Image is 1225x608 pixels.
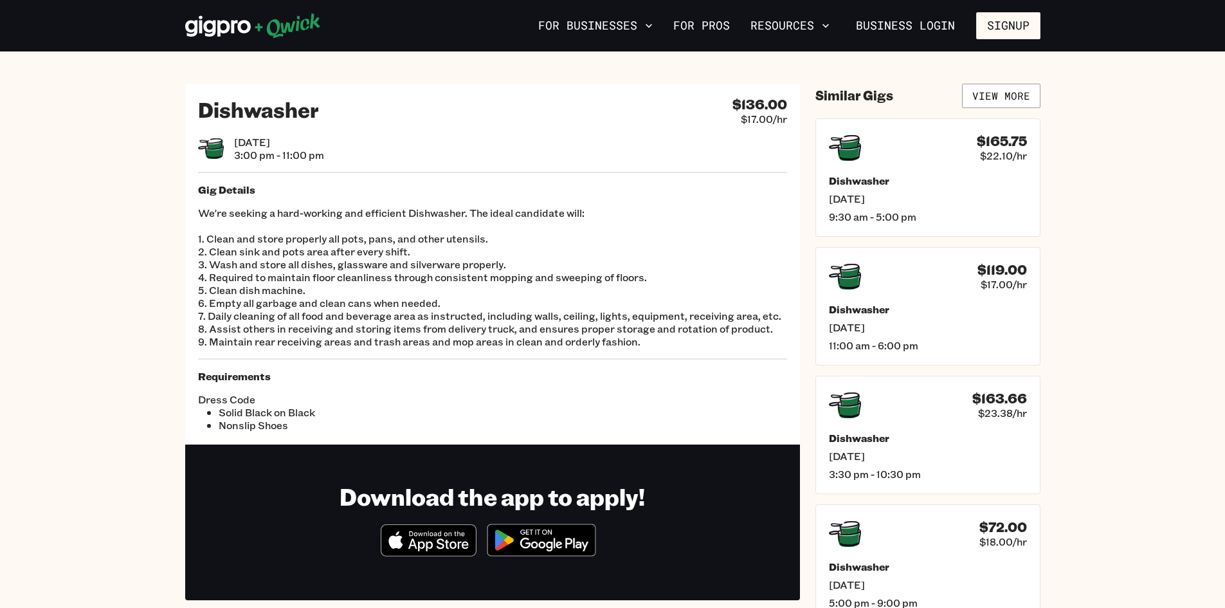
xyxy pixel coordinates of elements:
[829,339,1027,352] span: 11:00 am - 6:00 pm
[198,97,319,122] h2: Dishwasher
[198,370,787,383] h5: Requirements
[741,113,787,125] span: $17.00/hr
[829,450,1027,463] span: [DATE]
[829,210,1027,223] span: 9:30 am - 5:00 pm
[962,84,1040,108] a: View More
[219,406,493,419] li: Solid Black on Black
[198,183,787,196] h5: Gig Details
[234,136,324,149] span: [DATE]
[829,578,1027,591] span: [DATE]
[533,15,658,37] button: For Businesses
[198,207,787,348] p: We're seeking a hard-working and efficient Dishwasher. The ideal candidate will: 1. Clean and sto...
[845,12,966,39] a: Business Login
[977,133,1027,149] h4: $165.75
[234,149,324,161] span: 3:00 pm - 11:00 pm
[219,419,493,432] li: Nonslip Shoes
[979,519,1027,535] h4: $72.00
[745,15,835,37] button: Resources
[976,12,1040,39] button: Signup
[668,15,735,37] a: For Pros
[829,174,1027,187] h5: Dishwasher
[979,535,1027,548] span: $18.00/hr
[829,468,1027,481] span: 3:30 pm - 10:30 pm
[981,278,1027,291] span: $17.00/hr
[198,393,493,406] span: Dress Code
[815,376,1040,494] a: $163.66$23.38/hrDishwasher[DATE]3:30 pm - 10:30 pm
[732,97,787,113] h4: $136.00
[829,432,1027,445] h5: Dishwasher
[980,149,1027,162] span: $22.10/hr
[815,118,1040,237] a: $165.75$22.10/hrDishwasher[DATE]9:30 am - 5:00 pm
[829,321,1027,334] span: [DATE]
[972,391,1027,407] h4: $163.66
[977,262,1027,278] h4: $119.00
[479,516,604,564] img: Get it on Google Play
[978,407,1027,419] span: $23.38/hr
[815,88,893,104] h4: Similar Gigs
[381,546,477,559] a: Download on the App Store
[829,303,1027,316] h5: Dishwasher
[815,247,1040,365] a: $119.00$17.00/hrDishwasher[DATE]11:00 am - 6:00 pm
[829,192,1027,205] span: [DATE]
[340,482,645,511] h1: Download the app to apply!
[829,560,1027,573] h5: Dishwasher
